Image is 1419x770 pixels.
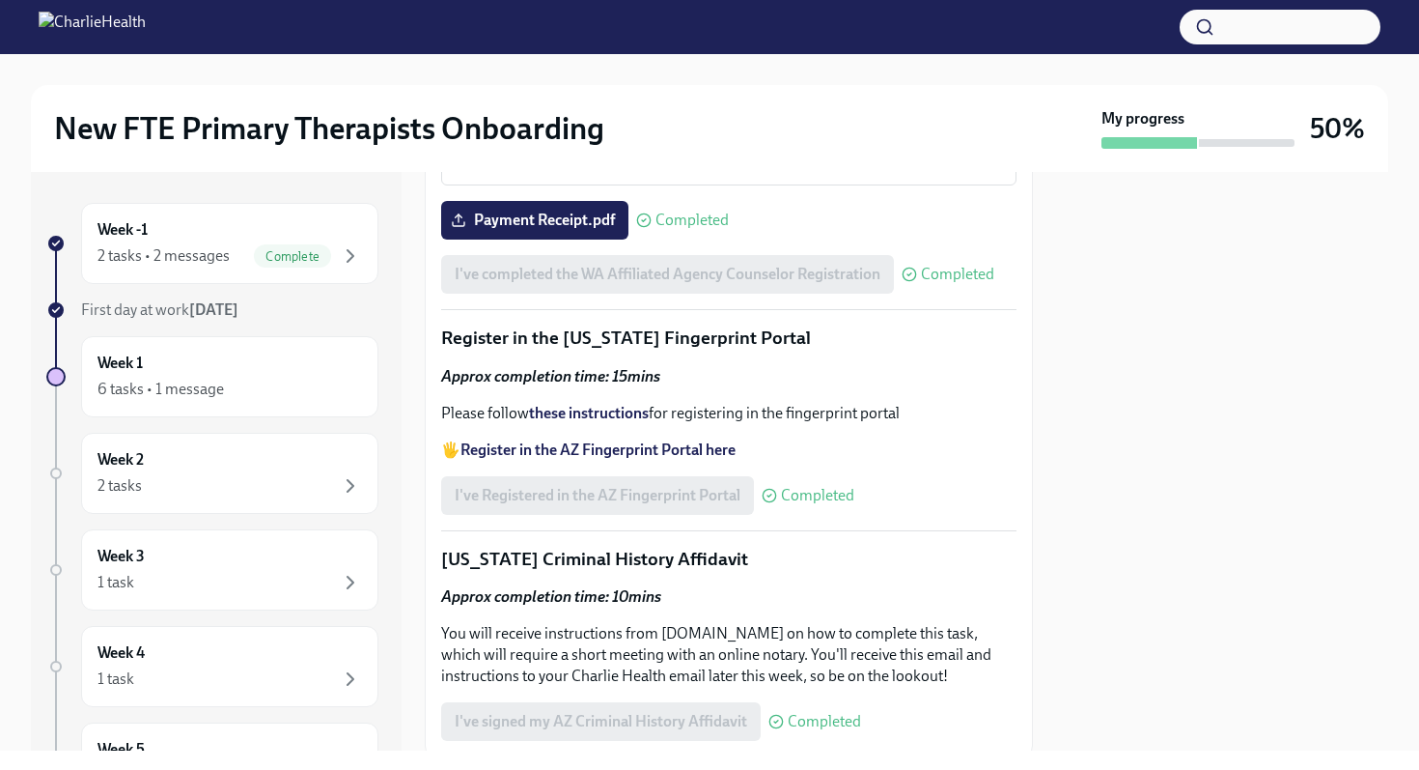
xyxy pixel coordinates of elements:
[441,587,661,606] strong: Approx completion time: 10mins
[441,623,1016,687] p: You will receive instructions from [DOMAIN_NAME] on how to complete this task, which will require...
[97,642,145,664] h6: Week 4
[460,441,736,459] a: Register in the AZ Fingerprint Portal here
[97,669,134,690] div: 1 task
[441,326,1016,351] p: Register in the [US_STATE] Fingerprint Portal
[441,547,1016,572] p: [US_STATE] Criminal History Affidavit
[54,109,604,148] h2: New FTE Primary Therapists Onboarding
[46,529,378,611] a: Week 31 task
[97,449,144,471] h6: Week 2
[46,336,378,417] a: Week 16 tasks • 1 message
[97,475,142,497] div: 2 tasks
[441,367,660,385] strong: Approx completion time: 15mins
[46,433,378,514] a: Week 22 tasks
[97,739,145,760] h6: Week 5
[97,353,143,374] h6: Week 1
[655,213,729,228] span: Completed
[441,403,1016,424] p: Please follow for registering in the fingerprint portal
[254,249,331,264] span: Complete
[455,211,615,230] span: Payment Receipt.pdf
[189,300,238,319] strong: [DATE]
[1310,111,1365,146] h3: 50%
[529,404,649,422] a: these instructions
[81,300,238,319] span: First day at work
[97,219,148,241] h6: Week -1
[46,626,378,707] a: Week 41 task
[97,379,224,400] div: 6 tasks • 1 message
[39,12,146,43] img: CharlieHealth
[781,488,854,503] span: Completed
[1101,108,1184,129] strong: My progress
[921,267,994,282] span: Completed
[97,572,134,593] div: 1 task
[46,203,378,284] a: Week -12 tasks • 2 messagesComplete
[788,714,861,729] span: Completed
[441,440,1016,461] p: 🖐️
[97,546,145,567] h6: Week 3
[46,299,378,321] a: First day at work[DATE]
[97,245,230,267] div: 2 tasks • 2 messages
[441,201,628,240] label: Payment Receipt.pdf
